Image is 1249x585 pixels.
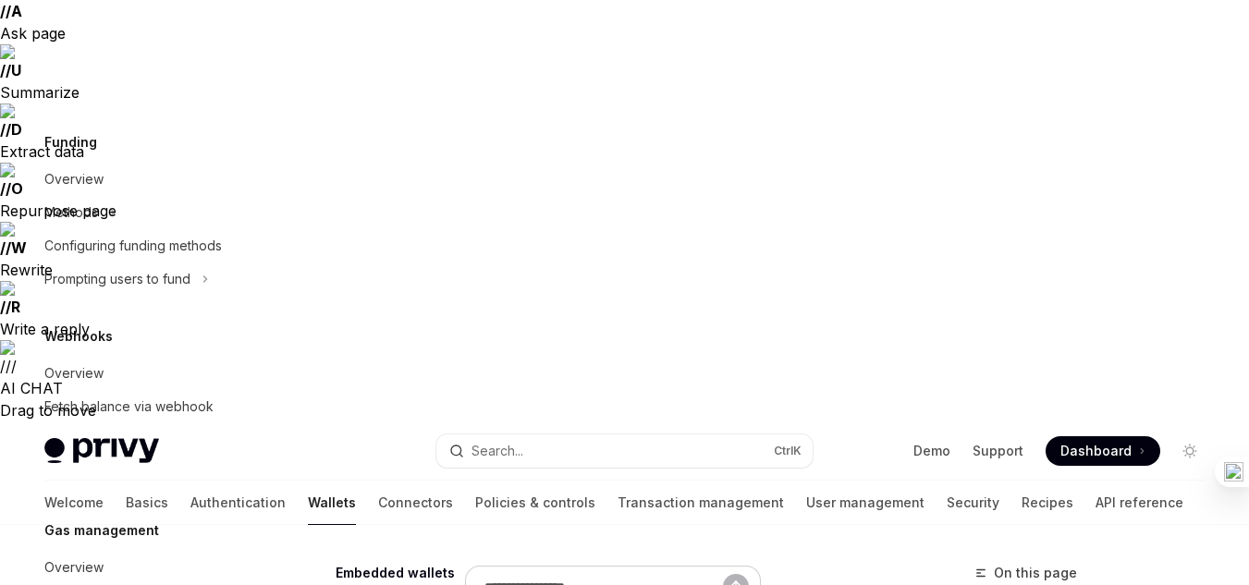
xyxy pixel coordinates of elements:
span: Ctrl K [774,444,802,458]
div: Search... [471,440,523,462]
h5: Gas management [44,519,159,542]
a: Transaction management [618,481,784,525]
a: Overview [30,551,266,584]
a: Demo [913,442,950,460]
a: Support [973,442,1023,460]
a: Security [947,481,999,525]
span: Dashboard [1060,442,1132,460]
button: Toggle dark mode [1175,436,1205,466]
img: one_i.png [1224,462,1243,481]
a: Wallets [308,481,356,525]
a: Recipes [1022,481,1073,525]
a: API reference [1096,481,1183,525]
a: Connectors [378,481,453,525]
img: light logo [44,438,159,464]
span: On this page [994,562,1077,584]
a: Policies & controls [475,481,595,525]
button: Search...CtrlK [436,434,814,468]
a: Basics [126,481,168,525]
a: Authentication [190,481,286,525]
a: Welcome [44,481,104,525]
div: Overview [44,556,104,579]
a: User management [806,481,925,525]
a: Dashboard [1046,436,1160,466]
